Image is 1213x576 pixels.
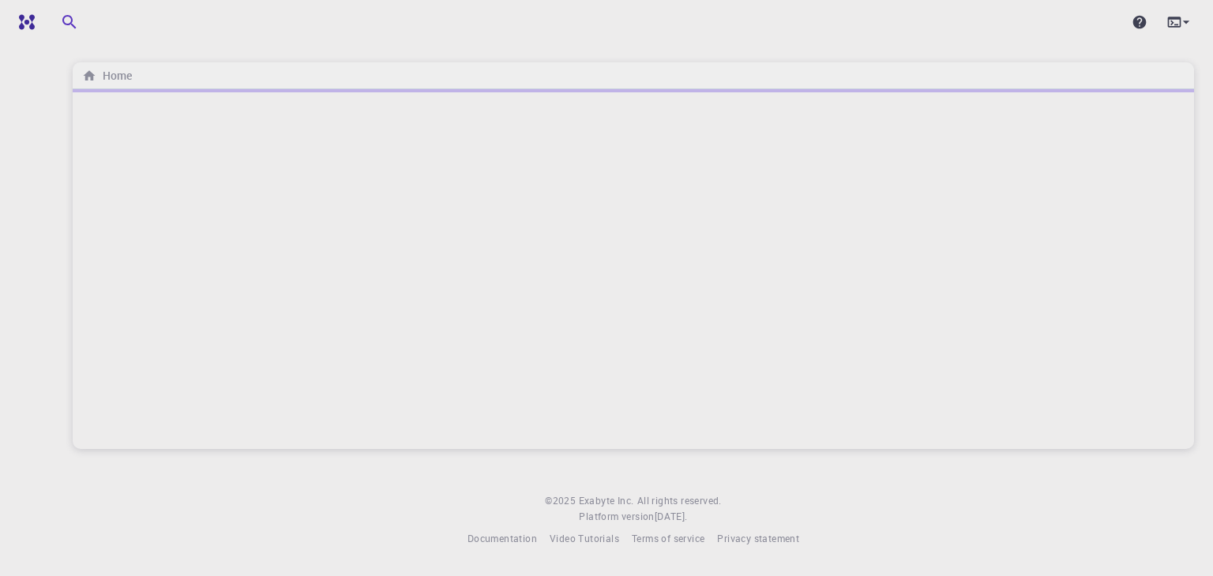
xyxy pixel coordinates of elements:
h6: Home [96,67,132,84]
a: Documentation [468,531,537,547]
span: Documentation [468,532,537,544]
span: Platform version [579,509,654,525]
a: Video Tutorials [550,531,619,547]
a: Privacy statement [717,531,799,547]
nav: breadcrumb [79,67,135,84]
a: [DATE]. [655,509,688,525]
span: [DATE] . [655,510,688,522]
img: logo [13,14,35,30]
span: Terms of service [632,532,704,544]
span: All rights reserved. [637,493,722,509]
a: Terms of service [632,531,704,547]
a: Exabyte Inc. [579,493,634,509]
span: Privacy statement [717,532,799,544]
span: Exabyte Inc. [579,494,634,507]
span: © 2025 [545,493,578,509]
span: Video Tutorials [550,532,619,544]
